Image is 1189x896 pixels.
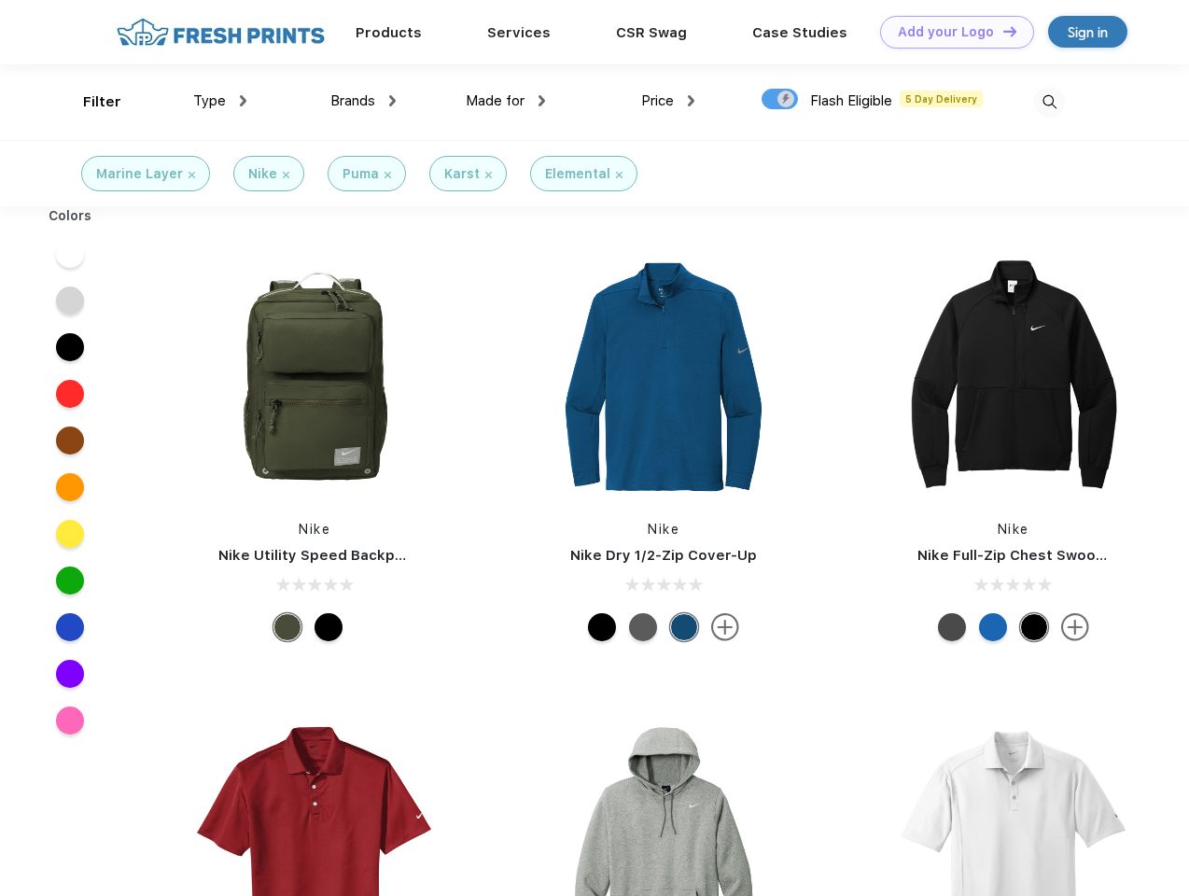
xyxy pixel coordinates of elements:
img: fo%20logo%202.webp [111,16,330,49]
span: Made for [466,92,525,109]
span: Price [641,92,674,109]
div: Marine Layer [96,164,183,184]
div: Cargo Khaki [273,613,301,641]
div: Filter [83,91,121,113]
a: Services [487,24,551,41]
div: Add your Logo [898,24,994,40]
img: func=resize&h=266 [539,253,788,501]
span: Flash Eligible [810,92,892,109]
div: Royal [979,613,1007,641]
a: Sign in [1048,16,1127,48]
div: Puma [343,164,379,184]
span: 5 Day Delivery [900,91,983,107]
img: filter_cancel.svg [616,172,622,178]
a: CSR Swag [616,24,687,41]
img: more.svg [1061,613,1089,641]
img: filter_cancel.svg [385,172,391,178]
img: filter_cancel.svg [189,172,195,178]
div: Black [315,613,343,641]
span: Type [193,92,226,109]
img: DT [1003,26,1016,36]
div: Elemental [545,164,610,184]
a: Nike Full-Zip Chest Swoosh Jacket [917,547,1166,564]
img: func=resize&h=266 [889,253,1138,501]
a: Nike [998,522,1029,537]
a: Products [356,24,422,41]
img: dropdown.png [688,95,694,106]
img: filter_cancel.svg [283,172,289,178]
div: Black [588,613,616,641]
a: Nike Dry 1/2-Zip Cover-Up [570,547,757,564]
span: Brands [330,92,375,109]
a: Nike Utility Speed Backpack [218,547,420,564]
div: Gym Blue [670,613,698,641]
div: Black [1020,613,1048,641]
img: desktop_search.svg [1034,87,1065,118]
img: dropdown.png [240,95,246,106]
img: dropdown.png [389,95,396,106]
a: Nike [299,522,330,537]
img: filter_cancel.svg [485,172,492,178]
img: func=resize&h=266 [190,253,439,501]
img: more.svg [711,613,739,641]
a: Nike [648,522,679,537]
div: Sign in [1068,21,1108,43]
div: Anthracite [938,613,966,641]
img: dropdown.png [539,95,545,106]
div: Karst [444,164,480,184]
div: Colors [35,206,106,226]
div: Nike [248,164,277,184]
div: Black Heather [629,613,657,641]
